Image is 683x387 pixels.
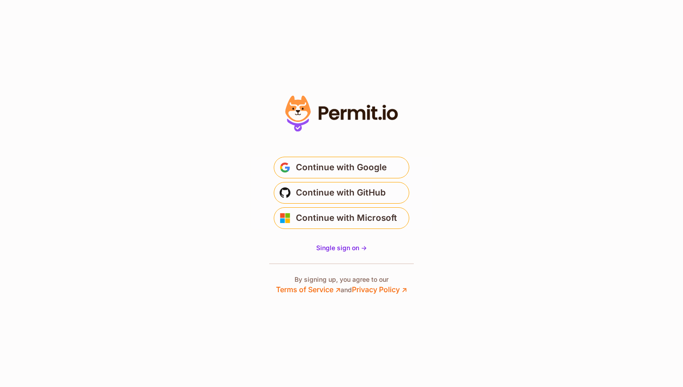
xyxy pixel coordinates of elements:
[274,182,409,204] button: Continue with GitHub
[296,211,397,225] span: Continue with Microsoft
[296,186,386,200] span: Continue with GitHub
[274,157,409,178] button: Continue with Google
[276,275,407,295] p: By signing up, you agree to our and
[296,160,387,175] span: Continue with Google
[352,285,407,294] a: Privacy Policy ↗
[316,244,367,252] span: Single sign on ->
[274,207,409,229] button: Continue with Microsoft
[276,285,341,294] a: Terms of Service ↗
[316,243,367,252] a: Single sign on ->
